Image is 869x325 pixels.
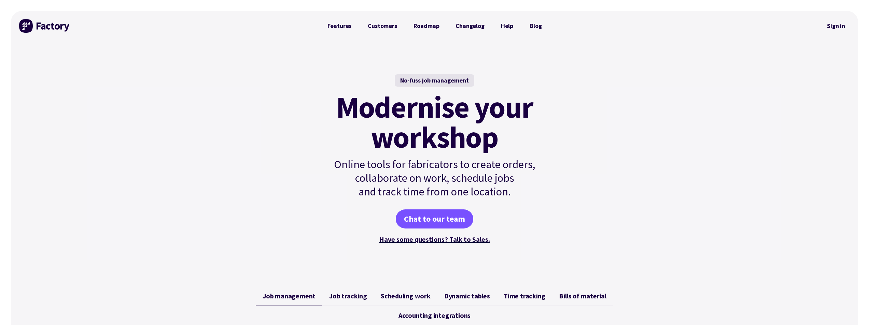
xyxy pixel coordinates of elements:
[395,74,474,87] div: No-fuss job management
[263,292,316,300] span: Job management
[319,19,360,33] a: Features
[559,292,606,300] span: Bills of material
[329,292,367,300] span: Job tracking
[444,292,490,300] span: Dynamic tables
[19,19,70,33] img: Factory
[822,18,850,34] nav: Secondary Navigation
[521,19,550,33] a: Blog
[396,209,473,228] a: Chat to our team
[319,158,550,198] p: Online tools for fabricators to create orders, collaborate on work, schedule jobs and track time ...
[319,19,550,33] nav: Primary Navigation
[493,19,521,33] a: Help
[504,292,545,300] span: Time tracking
[336,92,533,152] mark: Modernise your workshop
[822,18,850,34] a: Sign in
[381,292,431,300] span: Scheduling work
[398,311,471,320] span: Accounting integrations
[360,19,405,33] a: Customers
[447,19,492,33] a: Changelog
[379,235,490,243] a: Have some questions? Talk to Sales.
[405,19,448,33] a: Roadmap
